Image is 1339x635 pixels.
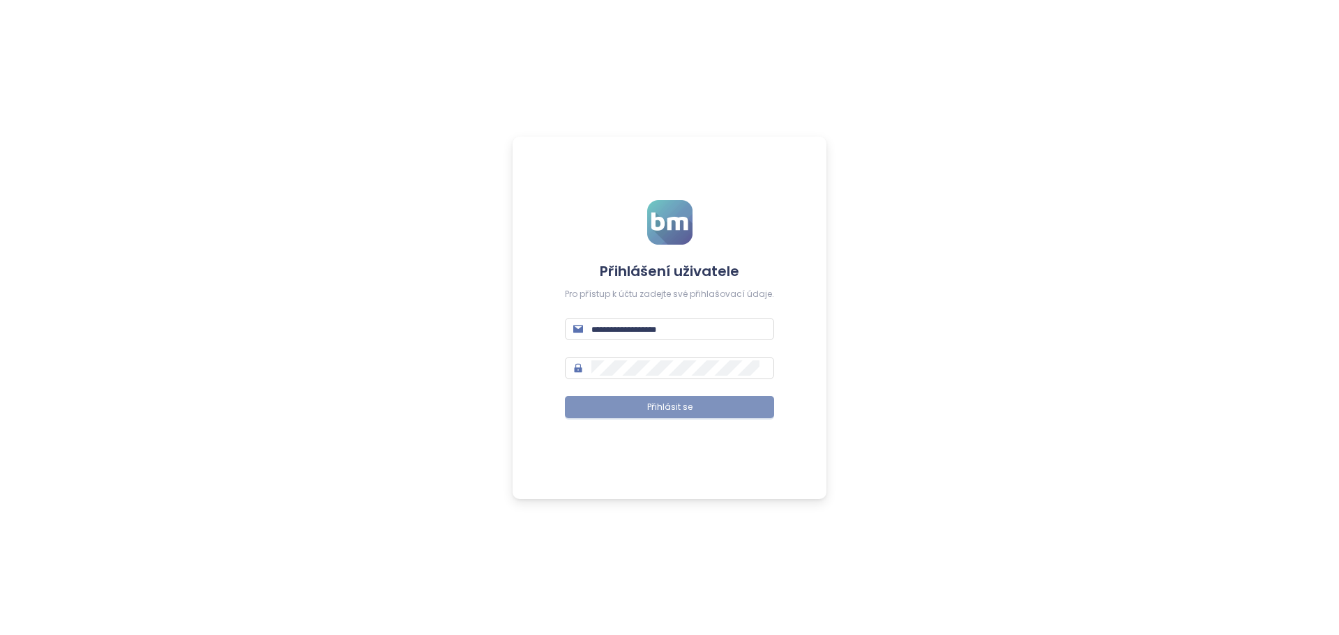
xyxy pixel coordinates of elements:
[565,288,774,301] div: Pro přístup k účtu zadejte své přihlašovací údaje.
[565,396,774,418] button: Přihlásit se
[647,401,693,414] span: Přihlásit se
[573,363,583,373] span: lock
[647,200,693,245] img: logo
[573,324,583,334] span: mail
[565,261,774,281] h4: Přihlášení uživatele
